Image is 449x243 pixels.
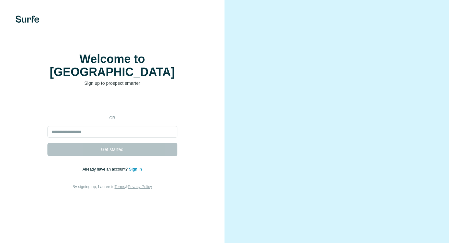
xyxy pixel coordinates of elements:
a: Sign in [129,167,142,172]
iframe: Pulsante Accedi con Google [44,96,181,110]
p: or [102,115,123,121]
a: Terms [115,185,125,189]
img: Surfe's logo [16,16,39,23]
span: Already have an account? [83,167,129,172]
a: Privacy Policy [128,185,152,189]
h1: Welcome to [GEOGRAPHIC_DATA] [47,53,177,79]
p: Sign up to prospect smarter [47,80,177,86]
span: By signing up, I agree to & [72,185,152,189]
